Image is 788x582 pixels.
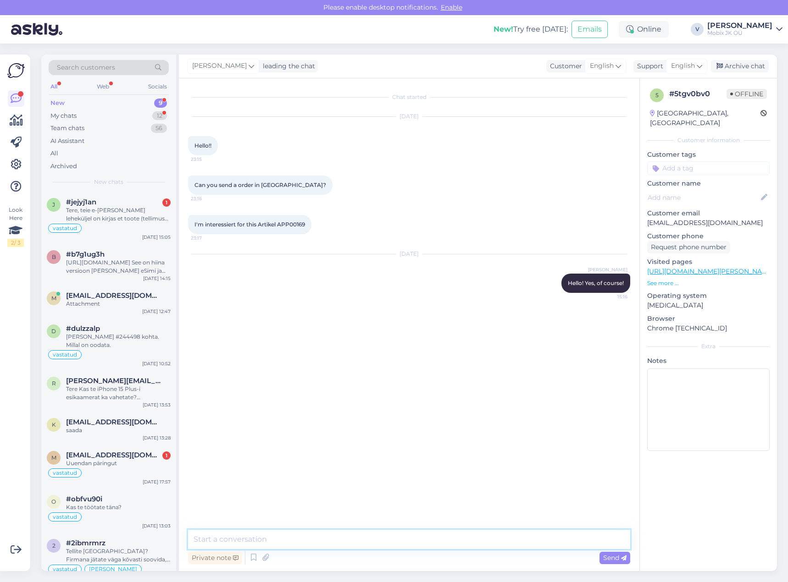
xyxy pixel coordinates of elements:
div: Kas te töötate täna? [66,503,171,511]
span: [PERSON_NAME] [588,266,627,273]
div: saada [66,426,171,434]
span: Search customers [57,63,115,72]
span: Hello! Yes, of course! [568,280,624,286]
p: Notes [647,356,770,366]
div: 12 [152,111,167,121]
div: My chats [50,111,77,121]
p: Customer name [647,179,770,188]
span: vastatud [53,566,77,572]
span: m [51,454,56,461]
span: English [590,61,614,71]
div: 2 / 3 [7,239,24,247]
span: New chats [94,178,123,186]
span: Enable [438,3,465,11]
span: k [52,421,56,428]
p: Operating system [647,291,770,301]
div: Tellite [GEOGRAPHIC_DATA]? Firmana jätate väga kõvasti soovida, kuigi esinduspood ja koduleht väg... [66,547,171,564]
div: Mobix JK OÜ [707,29,772,37]
div: All [50,149,58,158]
div: Support [633,61,663,71]
span: #b7g1ug3h [66,250,105,258]
div: [DATE] 10:52 [142,360,171,367]
span: b [52,253,56,260]
div: V [691,23,704,36]
div: [PERSON_NAME] [707,22,772,29]
div: [DATE] [188,112,630,121]
span: English [671,61,695,71]
div: Web [95,81,111,93]
div: Team chats [50,124,84,133]
span: d [51,328,56,335]
p: Customer phone [647,231,770,241]
div: Archived [50,162,77,171]
div: New [50,99,65,108]
p: Customer email [647,209,770,218]
div: [DATE] 15:05 [142,234,171,241]
div: Request phone number [647,241,730,253]
span: 23:17 [191,235,225,242]
div: Archive chat [711,60,769,72]
div: [DATE] 12:47 [142,308,171,315]
span: [PERSON_NAME] [192,61,247,71]
span: #dulzzalp [66,324,100,333]
div: Customer [546,61,582,71]
span: 23:15 [191,156,225,163]
div: leading the chat [259,61,315,71]
span: vastatud [53,514,77,520]
span: I'm interessiert for this Artikel APP00169 [194,221,305,228]
div: [DATE] 17:57 [143,478,171,485]
a: [URL][DOMAIN_NAME][PERSON_NAME] [647,267,774,275]
input: Add a tag [647,161,770,175]
div: [DATE] [188,250,630,258]
div: 56 [151,124,167,133]
span: 5 [655,92,659,99]
div: [DATE] 13:53 [143,401,171,408]
span: rando.hinn@ahhaa.ee [66,377,161,385]
p: Chrome [TECHNICAL_ID] [647,324,770,333]
p: Customer tags [647,150,770,159]
b: New! [494,25,513,33]
span: vastatud [53,352,77,357]
div: [URL][DOMAIN_NAME] See on hiina versioon [PERSON_NAME] eSimi ja colorOs-ga? [66,258,171,275]
span: 2 [52,542,55,549]
div: [DATE] 14:15 [143,275,171,282]
span: vastatud [53,225,77,231]
button: Emails [572,21,608,38]
span: vastatud [53,470,77,476]
span: #obfvu90i [66,495,102,503]
div: Extra [647,342,770,351]
div: Tere Kas te iPhone 15 Plus-i esikaamerat ka vahetate? Kaamerapilti tekkinud [PERSON_NAME] vinjett... [66,385,171,401]
p: Browser [647,314,770,324]
span: mkeisk@gmail.com [66,291,161,300]
div: Try free [DATE]: [494,24,568,35]
span: katirynk@gmail.com [66,418,161,426]
p: See more ... [647,279,770,287]
p: Visited pages [647,257,770,267]
div: Attachment [66,300,171,308]
span: #jejyj1an [66,198,96,206]
span: massa56@gmail.com [66,451,161,459]
p: [EMAIL_ADDRESS][DOMAIN_NAME] [647,218,770,228]
div: # 5tgv0bv0 [669,88,727,99]
span: 15:16 [593,293,627,300]
div: 1 [162,451,171,460]
div: Socials [146,81,169,93]
span: r [52,380,56,387]
input: Add name [648,192,759,203]
div: Look Here [7,206,24,247]
div: 9 [154,99,167,108]
span: j [52,201,55,208]
div: Customer information [647,136,770,144]
div: Private note [188,552,242,564]
div: Tere, teie e-[PERSON_NAME] leheküljel on kirjas et toote (tellimus nr 238292) tarneaeg on 1-5 töö... [66,206,171,223]
span: [PERSON_NAME] [89,566,137,572]
div: [DATE] 13:28 [143,434,171,441]
span: Send [603,554,627,562]
a: [PERSON_NAME]Mobix JK OÜ [707,22,782,37]
img: Askly Logo [7,62,25,79]
p: [MEDICAL_DATA] [647,301,770,310]
div: Chat started [188,93,630,101]
div: AI Assistant [50,137,84,146]
span: #2ibmrmrz [66,539,105,547]
div: [GEOGRAPHIC_DATA], [GEOGRAPHIC_DATA] [650,109,760,128]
